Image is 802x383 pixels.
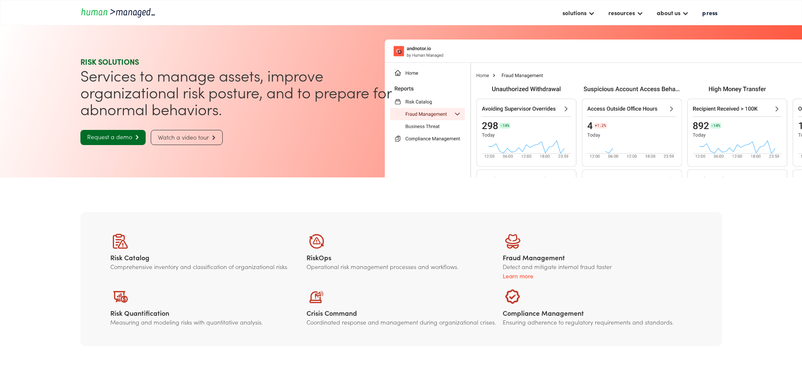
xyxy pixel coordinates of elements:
a: Request a demo [80,130,146,145]
a: Learn more [503,272,692,280]
div: Coordinated response and management during organizational crises. [306,319,496,325]
a: home [80,7,156,18]
div: Compliance Management [503,309,692,317]
div: Measuring and modeling risks with quantitative analysis. [110,319,300,325]
div: Ensuring adherence to regulatory requirements and standards. [503,319,692,325]
div: solutions [562,8,586,18]
span:  [132,135,139,140]
a: press [698,5,722,20]
div: Crisis Command [306,309,496,317]
div: about us [657,8,680,18]
div: Operational risk management processes and workflows. [306,263,496,270]
div: RISK SOLUTIONS [80,57,398,67]
div: RiskOps [306,253,496,261]
div: Fraud Management [503,253,692,261]
div: about us [653,5,693,20]
div: resources [604,5,647,20]
div: resources [608,8,635,18]
div: Risk Quantification [110,309,300,317]
h1: Services to manage assets, improve organizational risk posture, and to prepare for abnormal behav... [80,67,398,117]
span:  [209,135,216,140]
a: Watch a video tour [151,130,223,145]
div: Risk Catalog [110,253,300,261]
div: Detect and mitigate internal fraud faster [503,263,692,270]
div: Comprehensive inventory and classification of organizational risks. [110,263,300,270]
div: solutions [558,5,599,20]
